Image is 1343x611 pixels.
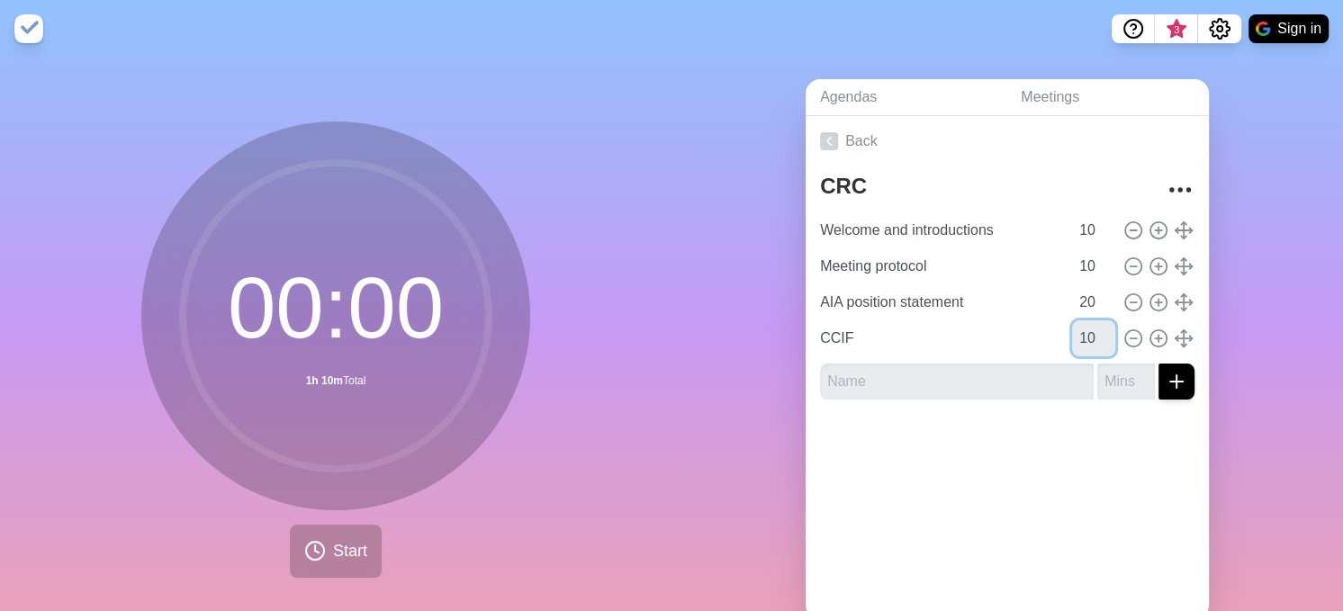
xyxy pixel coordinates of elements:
[806,116,1209,166] a: Back
[1198,14,1241,43] button: Settings
[806,79,1006,116] a: Agendas
[1256,22,1270,36] img: google logo
[1072,212,1115,248] input: Mins
[1072,320,1115,356] input: Mins
[1169,22,1184,37] span: 3
[1072,284,1115,320] input: Mins
[14,14,43,43] img: timeblocks logo
[813,320,1068,356] input: Name
[1072,248,1115,284] input: Mins
[813,212,1068,248] input: Name
[820,364,1094,400] input: Name
[813,284,1068,320] input: Name
[1097,364,1155,400] input: Mins
[1155,14,1198,43] button: What’s new
[1006,79,1209,116] a: Meetings
[1162,172,1198,208] button: More
[1112,14,1155,43] button: Help
[333,539,367,563] span: Start
[813,248,1068,284] input: Name
[1248,14,1329,43] button: Sign in
[290,525,382,578] button: Start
